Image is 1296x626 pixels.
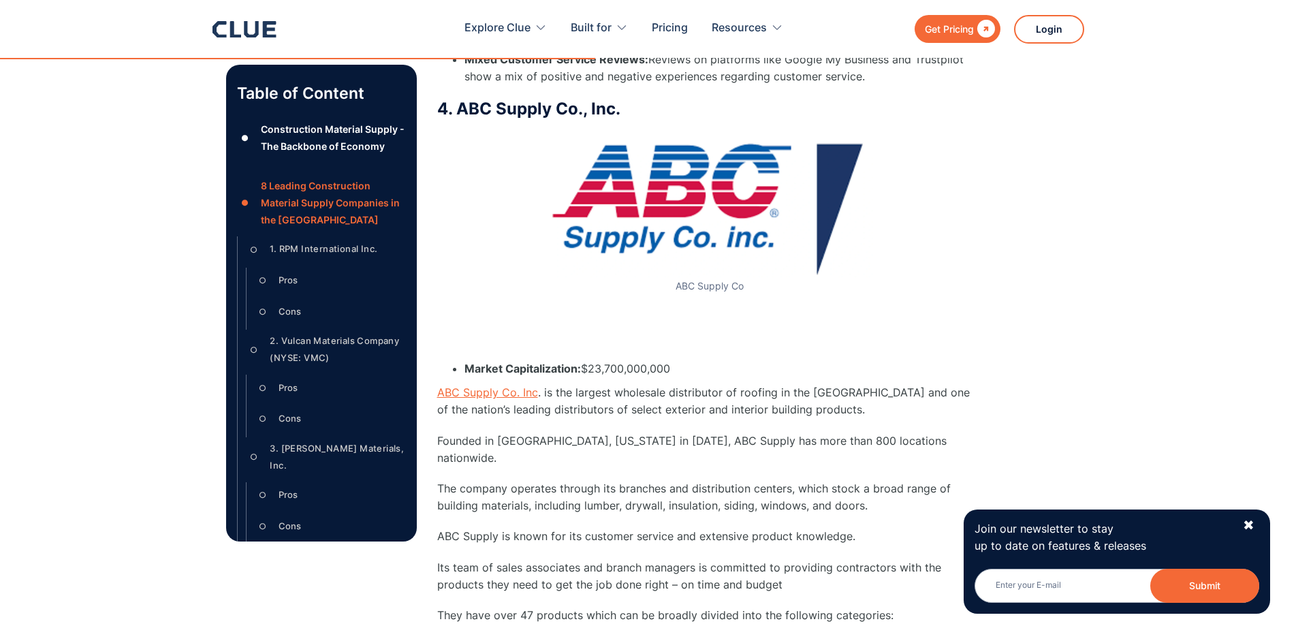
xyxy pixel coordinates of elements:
p: They have over 47 products which can be broadly divided into the following categories: [437,607,982,624]
p: The company operates through its branches and distribution centers, which stock a broad range of ... [437,480,982,514]
div: ● [237,193,253,213]
div: ○ [255,270,271,291]
div: Cons [279,303,301,320]
div: Resources [712,7,783,50]
div: ○ [255,301,271,322]
div: Explore Clue [464,7,547,50]
a: ○Cons [255,301,406,322]
strong: Mixed Customer Service Reviews: [464,52,648,66]
a: ○Cons [255,409,406,429]
a: ○Pros [255,485,406,505]
p: . is the largest wholesale distributor of roofing in the [GEOGRAPHIC_DATA] and one of the nation’... [437,384,982,418]
a: ○Pros [255,270,406,291]
img: ABC Supply Co logo [546,126,873,277]
div: Pros [279,486,298,503]
a: Login [1014,15,1084,44]
p: ‍ [437,299,982,316]
strong: Market Capitalization: [464,362,581,375]
p: ‍ [437,330,982,347]
div: ● [237,128,253,148]
div: Built for [571,7,612,50]
a: Pricing [652,7,688,50]
div:  [974,20,995,37]
a: ○Pros [255,377,406,398]
div: 1. RPM International Inc. [270,240,377,257]
p: Join our newsletter to stay up to date on features & releases [975,520,1231,554]
div: Pros [279,379,298,396]
div: Get Pricing [925,20,974,37]
p: Its team of sales associates and branch managers is committed to providing contractors with the p... [437,559,982,593]
div: Cons [279,518,301,535]
div: Built for [571,7,628,50]
div: ○ [246,239,262,260]
a: ●Construction Material Supply - The Backbone of Economy [237,121,406,155]
div: ○ [246,339,262,360]
div: Pros [279,272,298,289]
div: ○ [255,377,271,398]
div: ✖ [1243,517,1254,534]
p: Table of Content [237,82,406,104]
div: ○ [246,447,262,467]
a: ○1. RPM International Inc. [246,239,406,260]
input: Enter your E-mail [975,569,1259,603]
div: 2. Vulcan Materials Company (NYSE: VMC) [270,332,405,366]
div: Cons [279,410,301,427]
figcaption: ABC Supply Co [546,281,873,292]
li: $23,700,000,000 [464,360,982,377]
div: Resources [712,7,767,50]
div: 8 Leading Construction Material Supply Companies in the [GEOGRAPHIC_DATA] [261,177,405,229]
a: ABC Supply Co. Inc [437,386,538,399]
a: Get Pricing [915,15,1000,43]
div: ○ [255,485,271,505]
p: ABC Supply is known for its customer service and extensive product knowledge. [437,528,982,545]
div: Construction Material Supply - The Backbone of Economy [261,121,405,155]
button: Submit [1150,569,1259,603]
div: ○ [255,409,271,429]
h3: 4. ABC Supply Co., Inc. [437,99,982,119]
p: Founded in [GEOGRAPHIC_DATA], [US_STATE] in [DATE], ABC Supply has more than 800 locations nation... [437,433,982,467]
a: ○Cons [255,516,406,537]
div: ○ [255,516,271,537]
div: 3. [PERSON_NAME] Materials, Inc. [270,440,405,474]
a: ○3. [PERSON_NAME] Materials, Inc. [246,440,406,474]
li: Reviews on platforms like Google My Business and Trustpilot show a mix of positive and negative e... [464,51,982,85]
a: ●8 Leading Construction Material Supply Companies in the [GEOGRAPHIC_DATA] [237,177,406,229]
div: Explore Clue [464,7,531,50]
a: ○2. Vulcan Materials Company (NYSE: VMC) [246,332,406,366]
